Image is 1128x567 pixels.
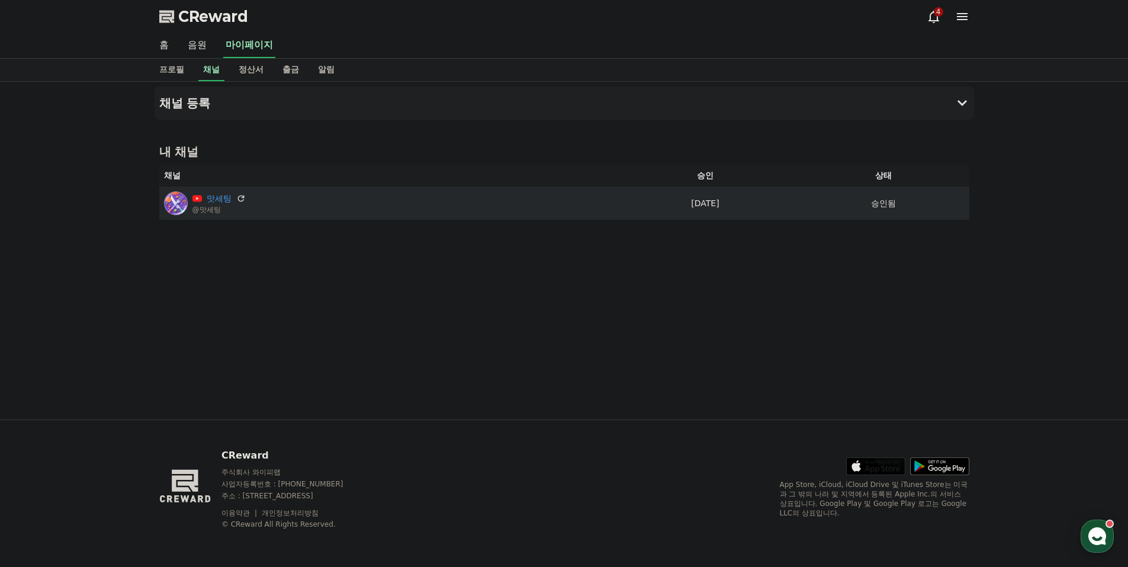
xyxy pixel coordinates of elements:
[262,509,319,517] a: 개인정보처리방침
[221,449,366,463] p: CReward
[159,165,612,187] th: 채널
[934,7,943,17] div: 4
[178,33,216,58] a: 음원
[207,193,232,205] a: 맛세팅
[780,480,969,518] p: App Store, iCloud, iCloud Drive 및 iTunes Store는 미국과 그 밖의 나라 및 지역에서 등록된 Apple Inc.의 서비스 상표입니다. Goo...
[78,376,153,405] a: 대화
[108,394,123,403] span: 대화
[164,191,188,215] img: 맛세팅
[221,467,366,477] p: 주식회사 와이피랩
[150,59,194,81] a: 프로필
[155,87,974,120] button: 채널 등록
[159,143,969,160] h4: 내 채널
[273,59,308,81] a: 출금
[159,97,211,110] h4: 채널 등록
[221,479,366,489] p: 사업자등록번호 : [PHONE_NUMBER]
[221,520,366,529] p: © CReward All Rights Reserved.
[798,165,969,187] th: 상태
[612,165,799,187] th: 승인
[159,7,248,26] a: CReward
[927,9,941,24] a: 4
[150,33,178,58] a: 홈
[871,197,896,210] p: 승인됨
[221,509,259,517] a: 이용약관
[221,491,366,501] p: 주소 : [STREET_ADDRESS]
[223,33,275,58] a: 마이페이지
[178,7,248,26] span: CReward
[308,59,344,81] a: 알림
[192,205,246,214] p: @맛세팅
[229,59,273,81] a: 정산서
[183,393,197,403] span: 설정
[198,59,224,81] a: 채널
[617,197,794,210] p: [DATE]
[37,393,44,403] span: 홈
[153,376,227,405] a: 설정
[4,376,78,405] a: 홈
